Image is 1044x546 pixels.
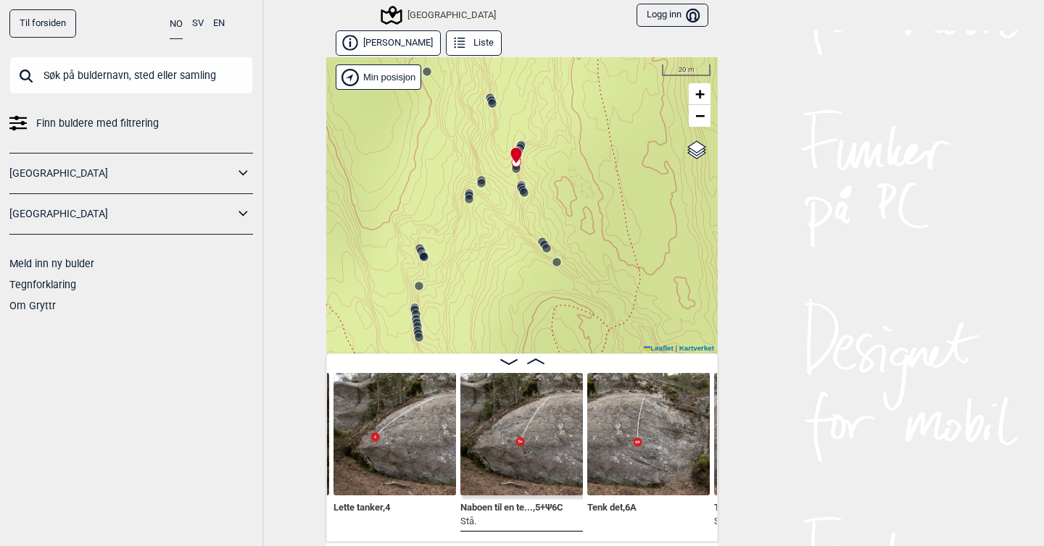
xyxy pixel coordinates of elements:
[689,83,710,105] a: Zoom in
[9,56,253,94] input: Søk på buldernavn, sted eller samling
[679,344,714,352] a: Kartverket
[446,30,502,56] button: Liste
[333,499,390,513] span: Lette tanker , 4
[336,64,421,90] div: Vis min posisjon
[36,113,159,134] span: Finn buldere med filtrering
[587,499,637,513] span: Tenk det , 6A
[383,7,496,24] div: [GEOGRAPHIC_DATA]
[9,163,234,184] a: [GEOGRAPHIC_DATA]
[460,373,583,495] img: Naboen til en tenker 200505
[9,9,76,38] a: Til forsiden
[460,514,563,529] p: Stå.
[683,134,710,166] a: Layers
[689,105,710,127] a: Zoom out
[9,279,76,290] a: Tegnforklaring
[587,373,710,495] img: Tenk det 200505
[9,113,253,134] a: Finn buldere med filtrering
[333,373,456,495] img: Lette tanker 200505
[675,344,677,352] span: |
[192,9,204,38] button: SV
[714,499,817,513] span: To tanker og en tenk , 6A+
[695,85,705,103] span: +
[170,9,183,39] button: NO
[637,4,708,28] button: Logg inn
[9,258,94,269] a: Meld inn ny bulder
[714,373,837,495] img: To tanker og en tenk 200505
[9,300,56,311] a: Om Gryttr
[644,344,674,352] a: Leaflet
[9,203,234,224] a: [GEOGRAPHIC_DATA]
[460,499,563,513] span: Naboen til en te... , 5+ Ψ 6C
[714,514,817,529] p: Sittstart.
[662,64,710,76] div: 20 m
[213,9,225,38] button: EN
[336,30,441,56] button: [PERSON_NAME]
[695,106,705,125] span: −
